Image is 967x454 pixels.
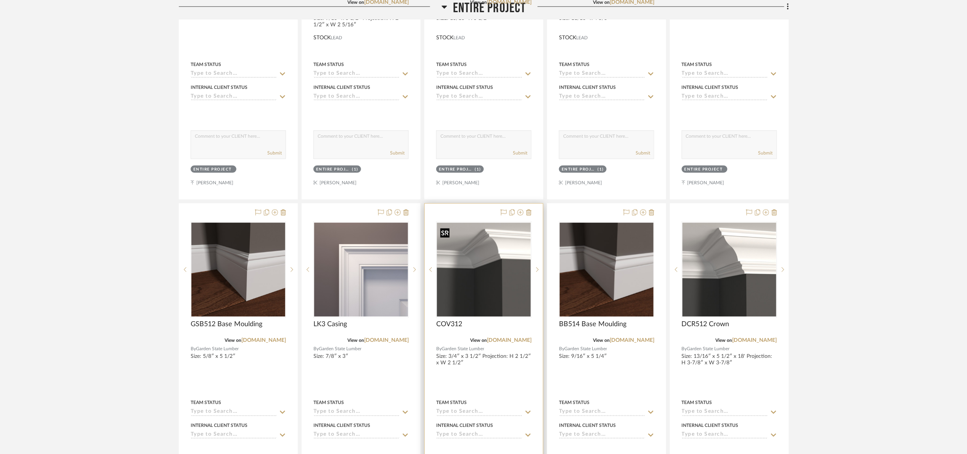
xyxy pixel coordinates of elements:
button: Submit [636,150,650,156]
span: By [436,346,442,353]
span: GSB512 Base Moulding [191,320,262,329]
img: DCR512 Crown [683,223,776,317]
div: Internal Client Status [436,84,493,91]
div: Team Status [191,399,221,406]
span: View on [225,338,241,343]
input: Type to Search… [313,432,400,439]
span: Garden State Lumber [564,346,607,353]
div: Team Status [559,61,590,68]
span: View on [347,338,364,343]
div: 0 [559,222,654,318]
input: Type to Search… [191,93,277,101]
img: LK3 Casing [314,223,408,317]
input: Type to Search… [436,409,522,416]
span: By [682,346,687,353]
div: 0 [437,222,531,318]
span: COV312 [436,320,462,329]
button: Submit [758,150,773,156]
div: Entire Project [193,167,232,172]
span: Garden State Lumber [442,346,484,353]
input: Type to Search… [436,93,522,101]
span: DCR512 Crown [682,320,729,329]
div: Internal Client Status [559,84,616,91]
div: Team Status [559,399,590,406]
div: Internal Client Status [313,422,370,429]
div: Entire Project [439,167,473,172]
div: Internal Client Status [436,422,493,429]
img: GSB512 Base Moulding [191,223,285,317]
div: Entire Project [562,167,596,172]
a: [DOMAIN_NAME] [732,338,777,343]
button: Submit [267,150,282,156]
input: Type to Search… [436,71,522,78]
div: Team Status [682,61,712,68]
span: LK3 Casing [313,320,347,329]
input: Type to Search… [682,93,768,101]
input: Type to Search… [559,432,645,439]
span: View on [470,338,487,343]
button: Submit [390,150,405,156]
span: BB514 Base Moulding [559,320,626,329]
div: Team Status [682,399,712,406]
div: Team Status [313,399,344,406]
span: By [559,346,564,353]
input: Type to Search… [191,409,277,416]
span: By [191,346,196,353]
div: Internal Client Status [559,422,616,429]
span: Garden State Lumber [196,346,239,353]
div: Internal Client Status [313,84,370,91]
div: Team Status [191,61,221,68]
button: Submit [513,150,527,156]
span: View on [716,338,732,343]
div: Internal Client Status [682,84,739,91]
div: Entire Project [684,167,723,172]
input: Type to Search… [191,71,277,78]
img: COV312 [437,223,531,317]
div: Team Status [436,399,467,406]
div: Entire Project [316,167,350,172]
a: [DOMAIN_NAME] [364,338,409,343]
div: Team Status [313,61,344,68]
input: Type to Search… [559,409,645,416]
input: Type to Search… [682,432,768,439]
span: View on [593,338,610,343]
input: Type to Search… [559,71,645,78]
input: Type to Search… [682,409,768,416]
input: Type to Search… [313,409,400,416]
input: Type to Search… [313,71,400,78]
input: Type to Search… [436,432,522,439]
div: (1) [352,167,359,172]
div: Team Status [436,61,467,68]
div: Internal Client Status [191,84,247,91]
img: BB514 Base Moulding [560,223,654,317]
span: Garden State Lumber [319,346,361,353]
input: Type to Search… [313,93,400,101]
a: [DOMAIN_NAME] [610,338,654,343]
span: Garden State Lumber [687,346,730,353]
div: (1) [475,167,482,172]
input: Type to Search… [682,71,768,78]
span: By [313,346,319,353]
div: Internal Client Status [682,422,739,429]
div: (1) [598,167,604,172]
a: [DOMAIN_NAME] [487,338,532,343]
div: Internal Client Status [191,422,247,429]
input: Type to Search… [191,432,277,439]
input: Type to Search… [559,93,645,101]
a: [DOMAIN_NAME] [241,338,286,343]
